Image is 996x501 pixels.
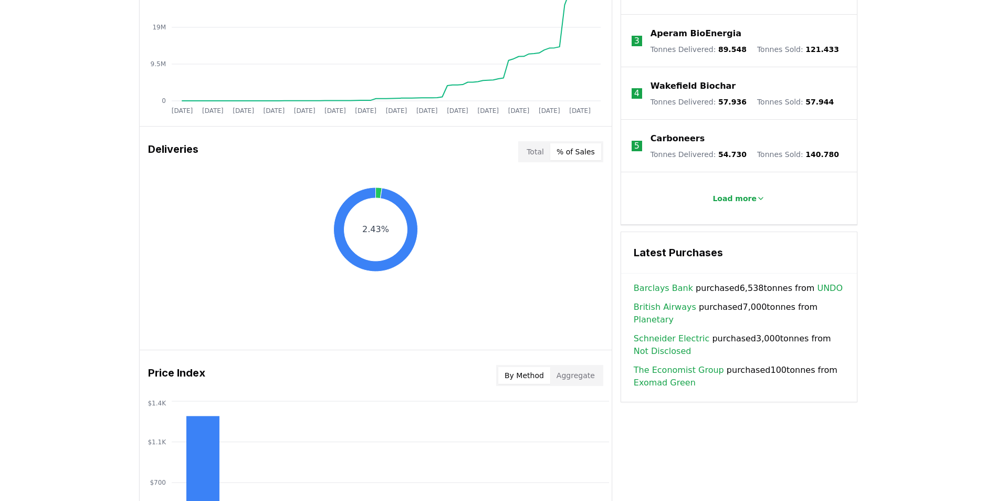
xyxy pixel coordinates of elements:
[362,224,389,234] text: 2.43%
[498,367,550,384] button: By Method
[634,87,639,100] p: 4
[634,301,696,314] a: British Airways
[148,400,166,407] tspan: $1.4K
[148,439,166,446] tspan: $1.1K
[150,479,166,486] tspan: $700
[634,332,709,345] a: Schneider Electric
[148,141,198,162] h3: Deliveries
[293,107,315,114] tspan: [DATE]
[651,149,747,160] p: Tonnes Delivered :
[634,345,691,358] a: Not Disclosed
[805,45,839,54] span: 121.433
[385,107,407,114] tspan: [DATE]
[152,24,166,31] tspan: 19M
[324,107,346,114] tspan: [DATE]
[263,107,285,114] tspan: [DATE]
[416,107,437,114] tspan: [DATE]
[233,107,254,114] tspan: [DATE]
[704,188,773,209] button: Load more
[634,364,844,389] span: purchased 100 tonnes from
[634,245,844,260] h3: Latest Purchases
[520,143,550,160] button: Total
[805,150,839,159] span: 140.780
[651,132,705,145] a: Carboneers
[162,97,166,105] tspan: 0
[150,60,165,68] tspan: 9.5M
[757,97,834,107] p: Tonnes Sold :
[757,44,839,55] p: Tonnes Sold :
[634,332,844,358] span: purchased 3,000 tonnes from
[651,97,747,107] p: Tonnes Delivered :
[634,314,674,326] a: Planetary
[817,282,843,295] a: UNDO
[718,98,747,106] span: 57.936
[202,107,223,114] tspan: [DATE]
[148,365,205,386] h3: Price Index
[651,44,747,55] p: Tonnes Delivered :
[805,98,834,106] span: 57.944
[171,107,193,114] tspan: [DATE]
[718,150,747,159] span: 54.730
[634,282,843,295] span: purchased 6,538 tonnes from
[477,107,499,114] tspan: [DATE]
[757,149,839,160] p: Tonnes Sold :
[539,107,560,114] tspan: [DATE]
[634,377,696,389] a: Exomad Green
[634,35,639,47] p: 3
[651,80,736,92] a: Wakefield Biochar
[634,140,639,152] p: 5
[550,367,601,384] button: Aggregate
[550,143,601,160] button: % of Sales
[634,301,844,326] span: purchased 7,000 tonnes from
[355,107,376,114] tspan: [DATE]
[718,45,747,54] span: 89.548
[634,282,693,295] a: Barclays Bank
[508,107,529,114] tspan: [DATE]
[569,107,591,114] tspan: [DATE]
[447,107,468,114] tspan: [DATE]
[634,364,724,377] a: The Economist Group
[651,27,741,40] a: Aperam BioEnergia
[712,193,757,204] p: Load more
